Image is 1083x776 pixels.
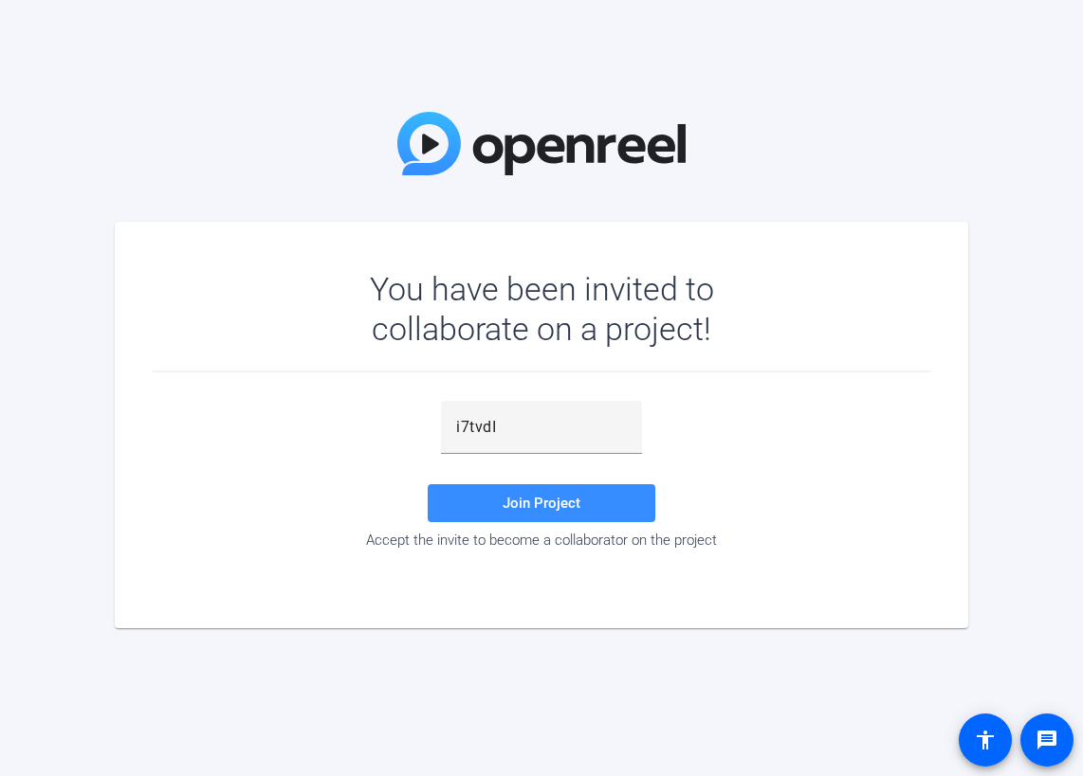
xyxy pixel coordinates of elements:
[397,112,686,175] img: OpenReel Logo
[974,729,997,751] mat-icon: accessibility
[1036,729,1058,751] mat-icon: message
[456,416,627,439] input: Password
[315,269,769,349] div: You have been invited to collaborate on a project!
[153,532,930,549] div: Accept the invite to become a collaborator on the project
[503,495,580,512] span: Join Project
[428,484,655,522] button: Join Project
